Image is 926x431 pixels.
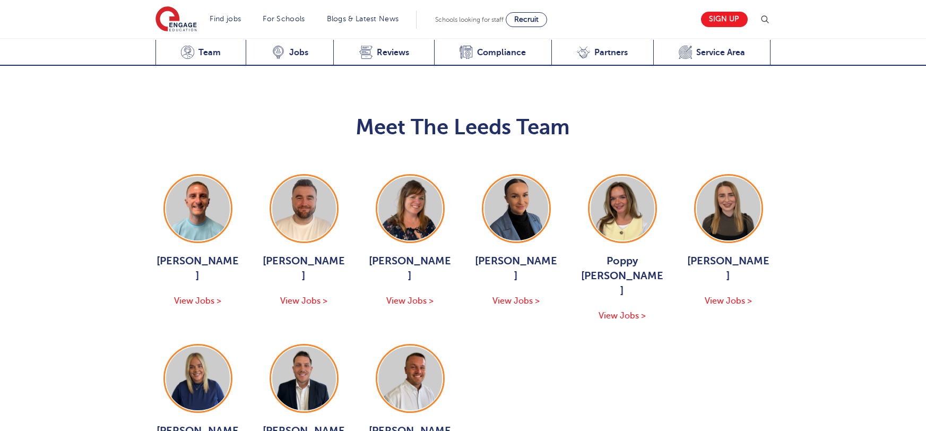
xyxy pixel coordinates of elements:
[280,296,327,306] span: View Jobs >
[697,177,760,240] img: Layla McCosker
[551,40,653,66] a: Partners
[262,174,347,308] a: [PERSON_NAME] View Jobs >
[198,47,221,58] span: Team
[580,254,665,298] span: Poppy [PERSON_NAME]
[506,12,547,27] a: Recruit
[591,177,654,240] img: Poppy Burnside
[686,254,771,283] span: [PERSON_NAME]
[155,254,240,283] span: [PERSON_NAME]
[155,174,240,308] a: [PERSON_NAME] View Jobs >
[272,347,336,410] img: Declan Goodman
[686,174,771,308] a: [PERSON_NAME] View Jobs >
[378,177,442,240] img: Joanne Wright
[155,40,246,66] a: Team
[368,174,453,308] a: [PERSON_NAME] View Jobs >
[474,174,559,308] a: [PERSON_NAME] View Jobs >
[477,47,526,58] span: Compliance
[474,254,559,283] span: [PERSON_NAME]
[166,347,230,410] img: Hannah Day
[333,40,434,66] a: Reviews
[492,296,540,306] span: View Jobs >
[155,115,771,140] h2: Meet The Leeds Team
[386,296,434,306] span: View Jobs >
[246,40,333,66] a: Jobs
[580,174,665,323] a: Poppy [PERSON_NAME] View Jobs >
[705,296,752,306] span: View Jobs >
[653,40,771,66] a: Service Area
[594,47,628,58] span: Partners
[262,254,347,283] span: [PERSON_NAME]
[210,15,241,23] a: Find jobs
[599,311,646,321] span: View Jobs >
[434,40,551,66] a: Compliance
[174,296,221,306] span: View Jobs >
[263,15,305,23] a: For Schools
[155,6,197,33] img: Engage Education
[377,47,409,58] span: Reviews
[696,47,745,58] span: Service Area
[701,12,748,27] a: Sign up
[368,254,453,283] span: [PERSON_NAME]
[435,16,504,23] span: Schools looking for staff
[289,47,308,58] span: Jobs
[378,347,442,410] img: Liam Ffrench
[272,177,336,240] img: Chris Rushton
[484,177,548,240] img: Holly Johnson
[514,15,539,23] span: Recruit
[166,177,230,240] img: George Dignam
[327,15,399,23] a: Blogs & Latest News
